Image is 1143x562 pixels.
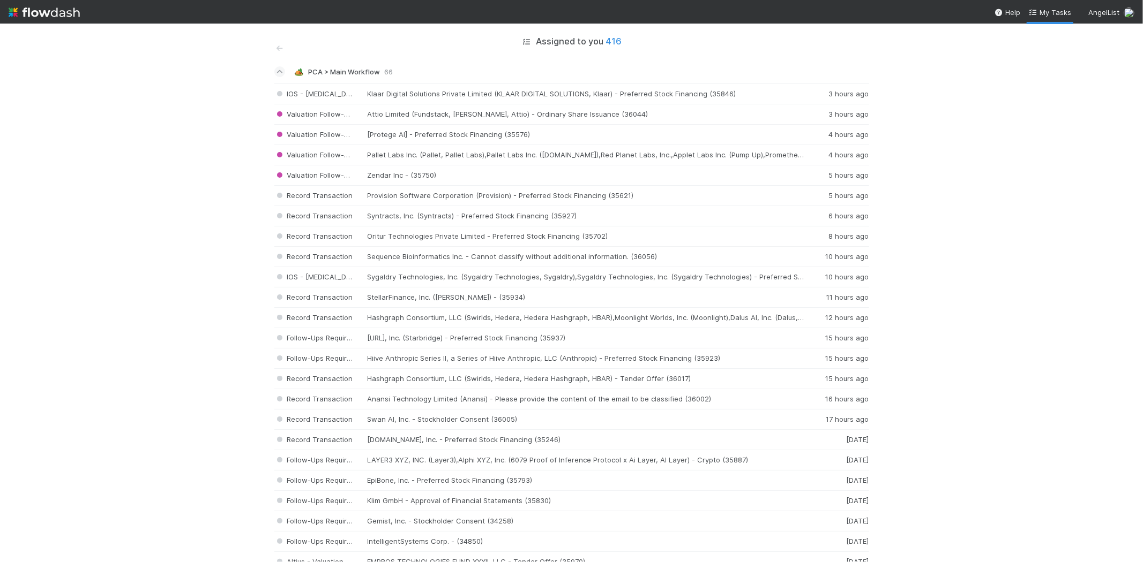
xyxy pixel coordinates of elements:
[1088,8,1119,17] span: AngelList
[368,394,805,404] div: Anansi Technology Limited (Anansi) - Please provide the content of the email to be classified (36...
[805,211,869,221] div: 6 hours ago
[294,68,303,76] span: 🏕️
[368,435,805,444] div: [DOMAIN_NAME], Inc. - Preferred Stock Financing (35246)
[274,232,353,240] span: Record Transaction
[368,211,805,221] div: Syntracts, Inc. (Syntracts) - Preferred Stock Financing (35927)
[995,7,1020,18] div: Help
[274,171,389,179] span: Valuation Follow-Ups Required
[274,435,353,444] span: Record Transaction
[805,537,869,546] div: [DATE]
[368,252,805,261] div: Sequence Bioinformatics Inc. - Cannot classify without additional information. (36056)
[805,272,869,282] div: 10 hours ago
[274,252,353,261] span: Record Transaction
[368,89,805,98] div: Klaar Digital Solutions Private Limited (KLAAR DIGITAL SOLUTIONS, Klaar) - Preferred Stock Financ...
[368,455,805,465] div: LAYER3 XYZ, INC. (Layer3),Alphi XYZ, Inc. (6079 Proof of Inference Protocol x Ai Layer, AI Layer)...
[805,130,869,139] div: 4 hours ago
[805,333,869,343] div: 15 hours ago
[274,89,362,98] span: IOS - [MEDICAL_DATA]
[274,191,353,200] span: Record Transaction
[274,455,356,464] span: Follow-Ups Required
[274,374,353,383] span: Record Transaction
[274,496,356,505] span: Follow-Ups Required
[368,496,805,505] div: Klim GmbH - Approval of Financial Statements (35830)
[368,354,805,363] div: Hiive Anthropic Series II, a Series of Hiive Anthropic, LLC (Anthropic) - Preferred Stock Financi...
[368,232,805,241] div: Oritur Technologies Private Limited - Preferred Stock Financing (35702)
[274,150,389,159] span: Valuation Follow-Ups Required
[274,211,353,220] span: Record Transaction
[274,476,356,484] span: Follow-Ups Required
[606,36,622,47] span: 416
[9,3,80,21] img: logo-inverted-e16ddd16eac7371096b0.svg
[368,272,805,282] div: Sygaldry Technologies, Inc. (Sygaldry Technologies, Sygaldry),Sygaldry Technologies, Inc. (Sygald...
[1029,8,1071,17] span: My Tasks
[368,415,805,424] div: Swan AI, Inc. - Stockholder Consent (36005)
[805,455,869,465] div: [DATE]
[274,394,353,403] span: Record Transaction
[805,517,869,526] div: [DATE]
[805,374,869,383] div: 15 hours ago
[805,191,869,200] div: 5 hours ago
[274,313,353,322] span: Record Transaction
[274,333,356,342] span: Follow-Ups Required
[805,496,869,505] div: [DATE]
[368,171,805,180] div: Zendar Inc - (35750)
[368,537,805,546] div: IntelligentSystems Corp. - (34850)
[368,374,805,383] div: Hashgraph Consortium, LLC (Swirlds, Hedera, Hedera Hashgraph, HBAR) - Tender Offer (36017)
[805,89,869,98] div: 3 hours ago
[536,36,622,47] h5: Assigned to you
[805,476,869,485] div: [DATE]
[805,394,869,404] div: 16 hours ago
[274,415,353,423] span: Record Transaction
[385,67,393,76] span: 66
[368,313,805,322] div: Hashgraph Consortium, LLC (Swirlds, Hedera, Hedera Hashgraph, HBAR),Moonlight Worlds, Inc. (Moonl...
[805,110,869,119] div: 3 hours ago
[805,171,869,180] div: 5 hours ago
[274,293,353,301] span: Record Transaction
[274,272,362,281] span: IOS - [MEDICAL_DATA]
[805,354,869,363] div: 15 hours ago
[368,293,805,302] div: StellarFinance, Inc. ([PERSON_NAME]) - (35934)
[309,67,380,76] span: PCA > Main Workflow
[1029,7,1071,18] a: My Tasks
[368,333,805,343] div: [URL], Inc. (Starbridge) - Preferred Stock Financing (35937)
[805,232,869,241] div: 8 hours ago
[274,354,356,362] span: Follow-Ups Required
[274,537,356,545] span: Follow-Ups Required
[805,252,869,261] div: 10 hours ago
[274,130,389,139] span: Valuation Follow-Ups Required
[368,110,805,119] div: Attio Limited (Fundstack, [PERSON_NAME], Attio) - Ordinary Share Issuance (36044)
[368,191,805,200] div: Provision Software Corporation (Provision) - Preferred Stock Financing (35621)
[805,415,869,424] div: 17 hours ago
[274,517,356,525] span: Follow-Ups Required
[368,150,805,160] div: Pallet Labs Inc. (Pallet, Pallet Labs),Pallet Labs Inc. ([DOMAIN_NAME]),Red Planet Labs, Inc.,App...
[805,150,869,160] div: 4 hours ago
[805,313,869,322] div: 12 hours ago
[1124,7,1134,18] img: avatar_5106bb14-94e9-4897-80de-6ae81081f36d.png
[368,476,805,485] div: EpiBone, Inc. - Preferred Stock Financing (35793)
[805,435,869,444] div: [DATE]
[368,517,805,526] div: Gemist, Inc. - Stockholder Consent (34258)
[805,293,869,302] div: 11 hours ago
[274,110,389,118] span: Valuation Follow-Ups Required
[368,130,805,139] div: [Protege AI] - Preferred Stock Financing (35576)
